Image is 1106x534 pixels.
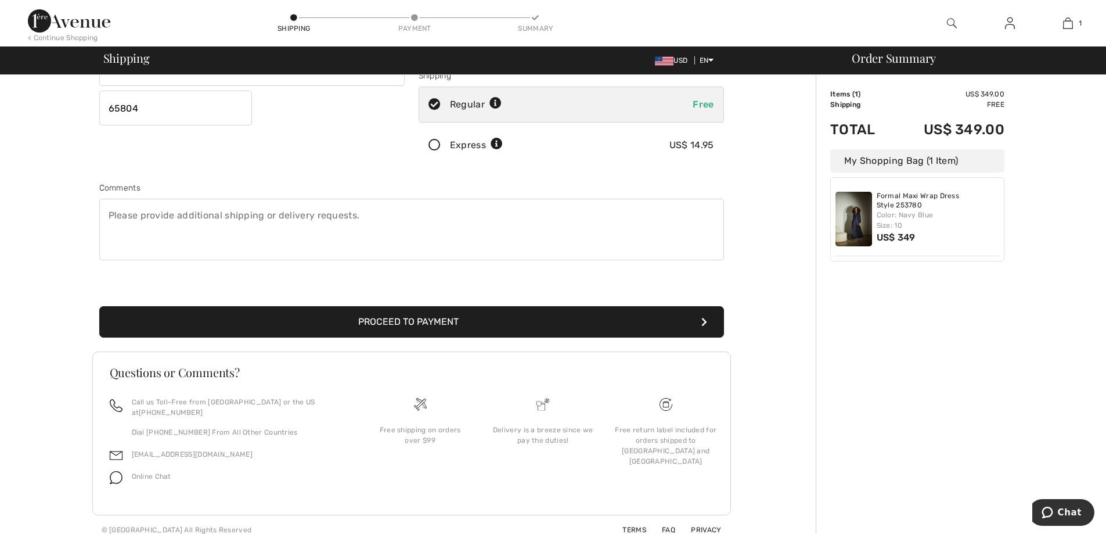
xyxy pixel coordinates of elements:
[132,450,253,458] a: [EMAIL_ADDRESS][DOMAIN_NAME]
[419,70,724,82] div: Shipping
[110,449,123,462] img: email
[1005,16,1015,30] img: My Info
[892,110,1004,149] td: US$ 349.00
[397,23,432,34] div: Payment
[677,526,721,534] a: Privacy
[1032,499,1094,528] iframe: Opens a widget where you can chat to one of our agents
[28,9,110,33] img: 1ère Avenue
[99,182,724,194] div: Comments
[947,16,957,30] img: search the website
[99,306,724,338] button: Proceed to Payment
[536,398,549,411] img: Delivery is a breeze since we pay the duties!
[830,89,892,99] td: Items ( )
[608,526,646,534] a: Terms
[139,408,203,417] a: [PHONE_NUMBER]
[368,425,473,446] div: Free shipping on orders over $99
[28,33,98,43] div: < Continue Shopping
[877,210,1000,231] div: Color: Navy Blue Size: 10
[655,56,673,66] img: US Dollar
[700,56,714,64] span: EN
[855,90,858,98] span: 1
[614,425,718,467] div: Free return label included for orders shipped to [GEOGRAPHIC_DATA] and [GEOGRAPHIC_DATA]
[103,52,150,64] span: Shipping
[669,138,714,152] div: US$ 14.95
[132,397,345,418] p: Call us Toll-Free from [GEOGRAPHIC_DATA] or the US at
[892,99,1004,110] td: Free
[99,91,252,126] input: Zip/Postal Code
[877,232,916,243] span: US$ 349
[996,16,1024,31] a: Sign In
[450,98,502,112] div: Regular
[830,110,892,149] td: Total
[655,56,692,64] span: USD
[276,23,311,34] div: Shipping
[132,472,171,481] span: Online Chat
[518,23,553,34] div: Summary
[110,399,123,412] img: call
[877,192,1000,210] a: Formal Maxi Wrap Dress Style 253780
[830,99,892,110] td: Shipping
[110,471,123,484] img: chat
[693,99,714,110] span: Free
[414,398,427,411] img: Free shipping on orders over $99
[660,398,672,411] img: Free shipping on orders over $99
[835,192,872,246] img: Formal Maxi Wrap Dress Style 253780
[830,149,1004,173] div: My Shopping Bag (1 Item)
[491,425,595,446] div: Delivery is a breeze since we pay the duties!
[648,526,675,534] a: FAQ
[838,52,1099,64] div: Order Summary
[110,367,714,378] h3: Questions or Comments?
[450,138,503,152] div: Express
[132,427,345,438] p: Dial [PHONE_NUMBER] From All Other Countries
[1079,18,1082,28] span: 1
[892,89,1004,99] td: US$ 349.00
[1063,16,1073,30] img: My Bag
[1039,16,1096,30] a: 1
